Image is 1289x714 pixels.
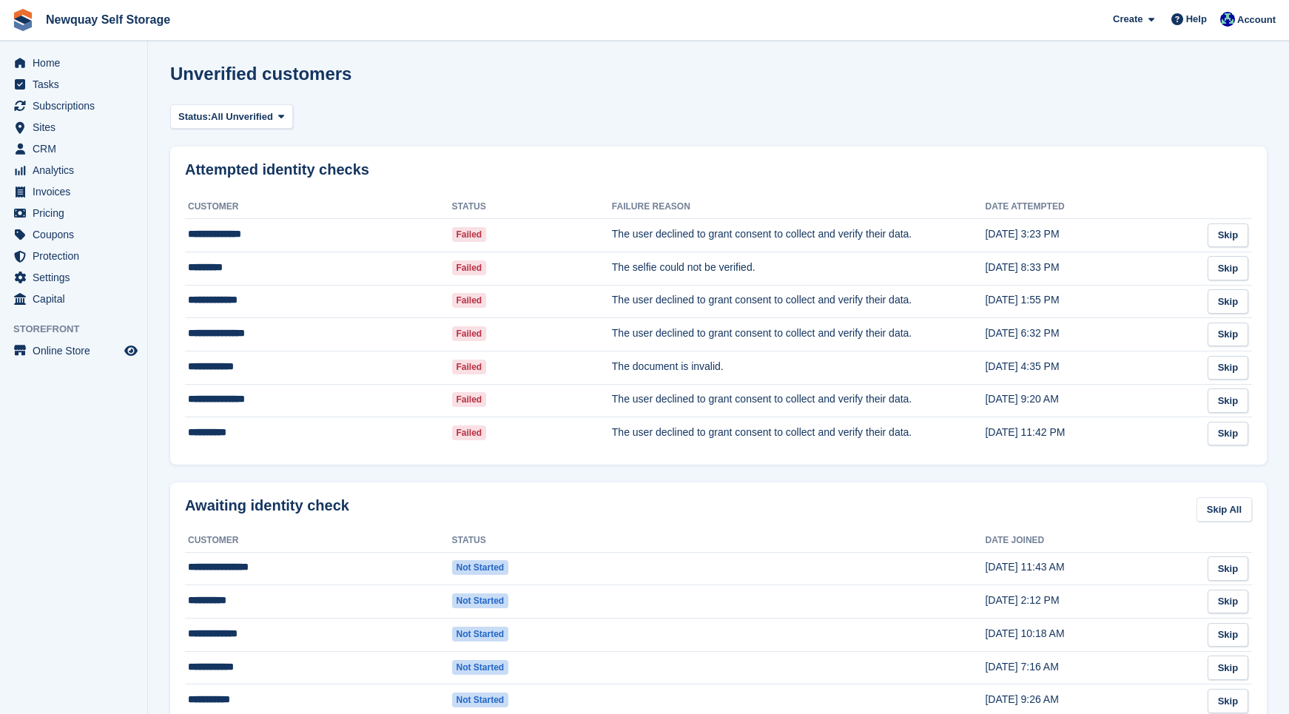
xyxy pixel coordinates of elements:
[1208,356,1248,380] a: Skip
[33,138,121,159] span: CRM
[985,585,1198,619] td: [DATE] 2:12 PM
[452,326,487,341] span: Failed
[7,340,140,361] a: menu
[13,322,147,337] span: Storefront
[612,351,986,384] td: The document is invalid.
[33,340,121,361] span: Online Store
[1208,556,1248,581] a: Skip
[985,252,1198,285] td: [DATE] 8:33 PM
[178,110,211,124] span: Status:
[612,384,986,417] td: The user declined to grant consent to collect and verify their data.
[12,9,34,31] img: stora-icon-8386f47178a22dfd0bd8f6a31ec36ba5ce8667c1dd55bd0f319d3a0aa187defe.svg
[7,74,140,95] a: menu
[185,497,349,514] h2: Awaiting identity check
[1237,13,1276,27] span: Account
[452,425,487,440] span: Failed
[1186,12,1207,27] span: Help
[33,160,121,181] span: Analytics
[1208,388,1248,413] a: Skip
[1208,289,1248,314] a: Skip
[452,360,487,374] span: Failed
[452,195,612,219] th: Status
[985,351,1198,384] td: [DATE] 4:35 PM
[1197,497,1252,522] a: Skip All
[1208,689,1248,713] a: Skip
[452,293,487,308] span: Failed
[7,117,140,138] a: menu
[33,267,121,288] span: Settings
[1208,590,1248,614] a: Skip
[185,161,1252,178] h2: Attempted identity checks
[985,195,1198,219] th: Date attempted
[33,181,121,202] span: Invoices
[7,246,140,266] a: menu
[452,560,509,575] span: Not started
[7,224,140,245] a: menu
[7,267,140,288] a: menu
[612,252,986,285] td: The selfie could not be verified.
[185,195,452,219] th: Customer
[1208,656,1248,680] a: Skip
[612,417,986,450] td: The user declined to grant consent to collect and verify their data.
[211,110,273,124] span: All Unverified
[985,529,1198,553] th: Date joined
[7,289,140,309] a: menu
[985,651,1198,684] td: [DATE] 7:16 AM
[612,318,986,351] td: The user declined to grant consent to collect and verify their data.
[170,64,351,84] h1: Unverified customers
[452,593,509,608] span: Not started
[1208,256,1248,280] a: Skip
[452,627,509,641] span: Not started
[985,384,1198,417] td: [DATE] 9:20 AM
[1208,223,1248,248] a: Skip
[452,260,487,275] span: Failed
[1113,12,1142,27] span: Create
[452,392,487,407] span: Failed
[40,7,176,32] a: Newquay Self Storage
[33,74,121,95] span: Tasks
[7,181,140,202] a: menu
[1220,12,1235,27] img: Debbie
[185,529,452,553] th: Customer
[985,619,1198,652] td: [DATE] 10:18 AM
[33,246,121,266] span: Protection
[985,318,1198,351] td: [DATE] 6:32 PM
[7,160,140,181] a: menu
[612,195,986,219] th: Failure Reason
[452,227,487,242] span: Failed
[1208,323,1248,347] a: Skip
[7,138,140,159] a: menu
[7,203,140,223] a: menu
[985,285,1198,318] td: [DATE] 1:55 PM
[985,552,1198,585] td: [DATE] 11:43 AM
[1208,422,1248,446] a: Skip
[985,417,1198,450] td: [DATE] 11:42 PM
[33,117,121,138] span: Sites
[612,219,986,252] td: The user declined to grant consent to collect and verify their data.
[33,203,121,223] span: Pricing
[33,289,121,309] span: Capital
[7,95,140,116] a: menu
[33,95,121,116] span: Subscriptions
[33,224,121,245] span: Coupons
[170,104,293,129] button: Status: All Unverified
[1208,623,1248,647] a: Skip
[33,53,121,73] span: Home
[452,693,509,707] span: Not started
[985,219,1198,252] td: [DATE] 3:23 PM
[122,342,140,360] a: Preview store
[452,529,612,553] th: Status
[7,53,140,73] a: menu
[612,285,986,318] td: The user declined to grant consent to collect and verify their data.
[452,660,509,675] span: Not started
